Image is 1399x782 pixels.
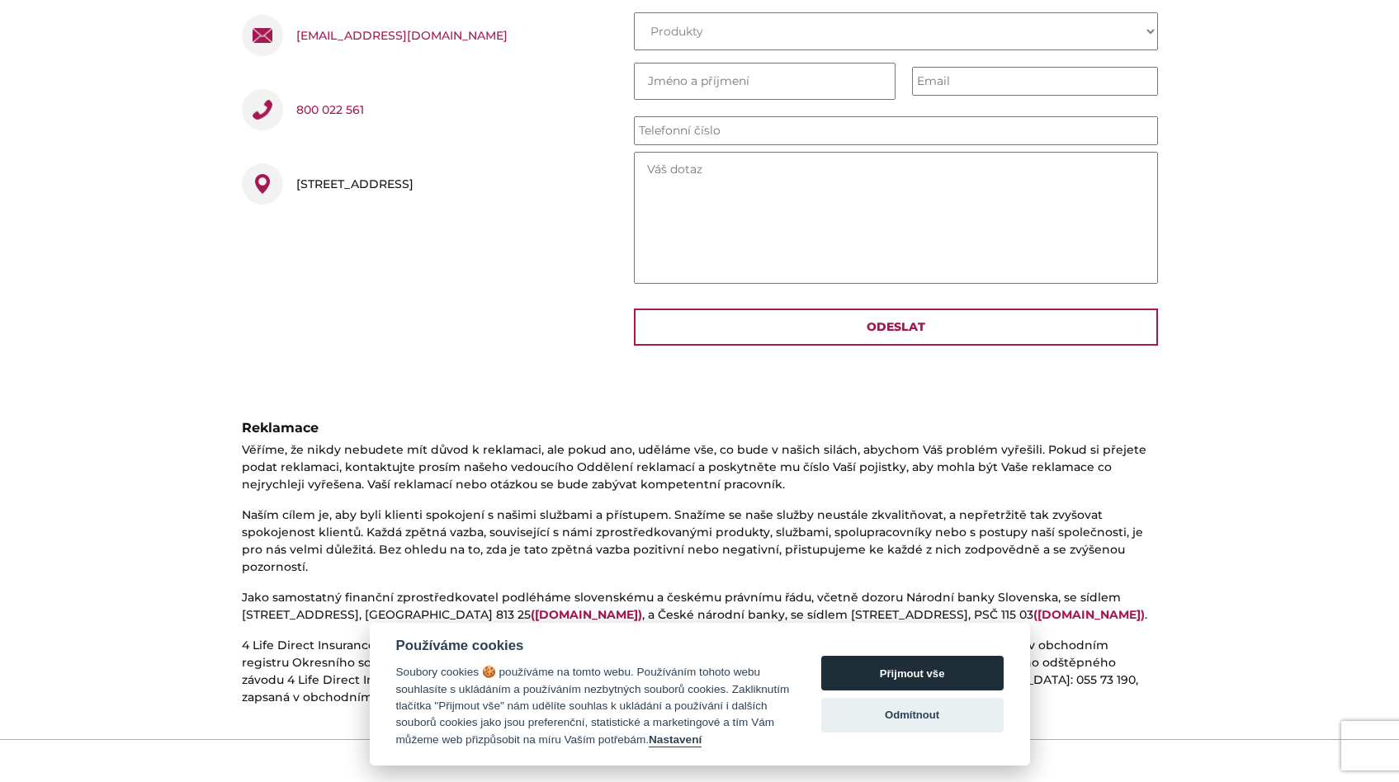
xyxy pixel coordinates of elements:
p: Věříme, že nikdy nebudete mít důvod k reklamaci, ale pokud ano, uděláme vše, co bude v našich sil... [242,441,1158,493]
p: Naším cílem je, aby byli klienti spokojení s našimi službami a přístupem. Snažíme se naše služby ... [242,506,1158,576]
div: Soubory cookies 🍪 používáme na tomto webu. Používáním tohoto webu souhlasíte s ukládáním a použív... [396,664,790,748]
p: 4 Life Direct Insurance Services s.r.o., se sídlem [STREET_ADDRESS][GEOGRAPHIC_DATA], [GEOGRAPHIC... [242,637,1158,706]
a: ([DOMAIN_NAME]) [1033,607,1145,622]
div: Používáme cookies [396,638,790,654]
a: 800 022 561 [296,89,364,130]
input: Telefonní číslo [634,116,1158,145]
button: Nastavení [649,733,702,747]
input: Email [912,67,1158,96]
div: Reklamace [242,418,1158,438]
button: Odmítnout [821,698,1004,733]
a: ([DOMAIN_NAME]) [531,607,642,622]
a: [EMAIL_ADDRESS][DOMAIN_NAME] [296,15,508,56]
input: Odeslat [634,309,1158,346]
div: [STREET_ADDRESS] [296,163,414,205]
p: Jako samostatný finanční zprostředkovatel podléháme slovenskému a českému právnímu řádu, včetně d... [242,589,1158,624]
button: Přijmout vše [821,656,1004,690]
input: Jméno a příjmení [634,63,896,100]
